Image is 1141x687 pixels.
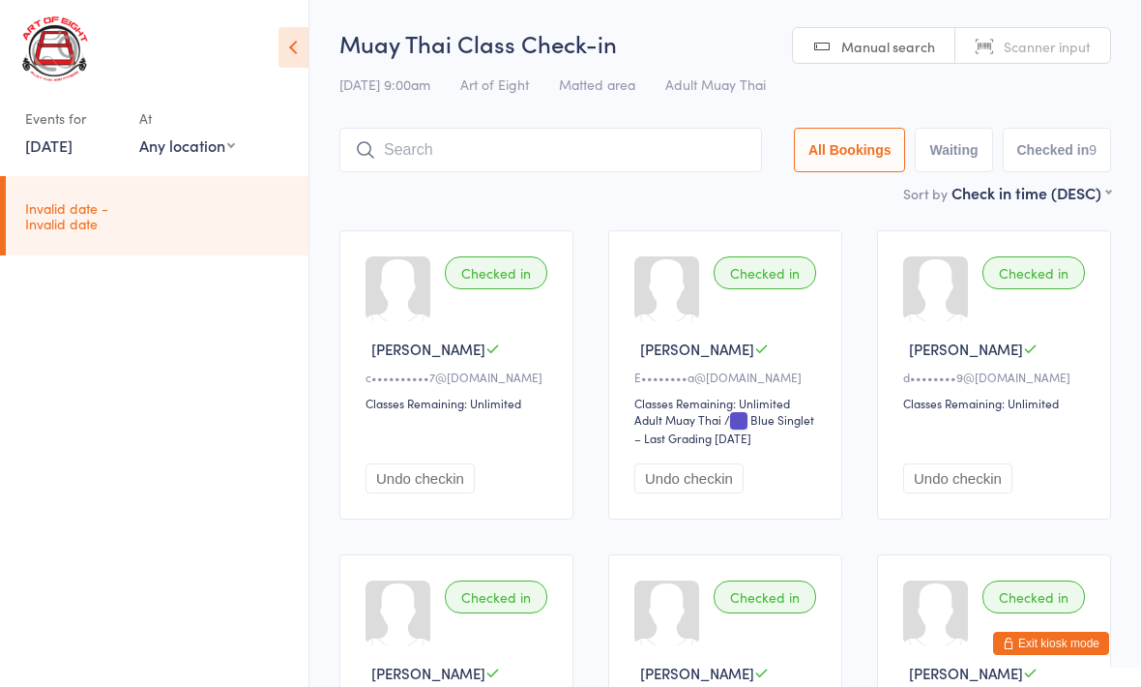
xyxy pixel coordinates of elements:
div: Checked in [445,256,547,289]
span: [DATE] 9:00am [339,75,430,94]
time: Invalid date - Invalid date [25,200,108,231]
div: Checked in [445,581,547,613]
span: Matted area [559,75,635,94]
a: [DATE] [25,134,73,156]
span: [PERSON_NAME] [909,339,1023,359]
div: Events for [25,103,120,134]
div: Classes Remaining: Unlimited [634,395,822,411]
span: [PERSON_NAME] [640,663,754,683]
a: Invalid date -Invalid date [6,176,308,255]
div: d••••••••9@[DOMAIN_NAME] [903,369,1091,385]
span: [PERSON_NAME] [371,663,485,683]
button: Undo checkin [903,463,1012,493]
button: Undo checkin [366,463,475,493]
span: Scanner input [1004,37,1091,56]
span: Adult Muay Thai [665,75,766,94]
div: Classes Remaining: Unlimited [366,395,553,411]
div: Check in time (DESC) [951,182,1111,203]
span: Art of Eight [460,75,529,94]
div: Checked in [714,581,816,613]
div: Checked in [982,256,1085,289]
div: c••••••••••7@[DOMAIN_NAME] [366,369,553,385]
div: At [139,103,235,134]
div: Any location [139,134,235,156]
button: Waiting [915,128,992,172]
button: Undo checkin [634,463,744,493]
input: Search [339,128,762,172]
div: Adult Muay Thai [634,411,721,428]
span: Manual search [841,37,935,56]
h2: Muay Thai Class Check-in [339,27,1111,59]
div: Checked in [982,581,1085,613]
span: [PERSON_NAME] [909,663,1023,683]
label: Sort by [903,184,948,203]
button: Exit kiosk mode [993,632,1109,655]
div: Classes Remaining: Unlimited [903,395,1091,411]
span: [PERSON_NAME] [640,339,754,359]
button: All Bookings [794,128,906,172]
div: 9 [1089,142,1097,158]
button: Checked in9 [1003,128,1112,172]
div: Checked in [714,256,816,289]
span: [PERSON_NAME] [371,339,485,359]
img: Art of Eight [19,15,92,83]
div: E••••••••a@[DOMAIN_NAME] [634,369,822,385]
